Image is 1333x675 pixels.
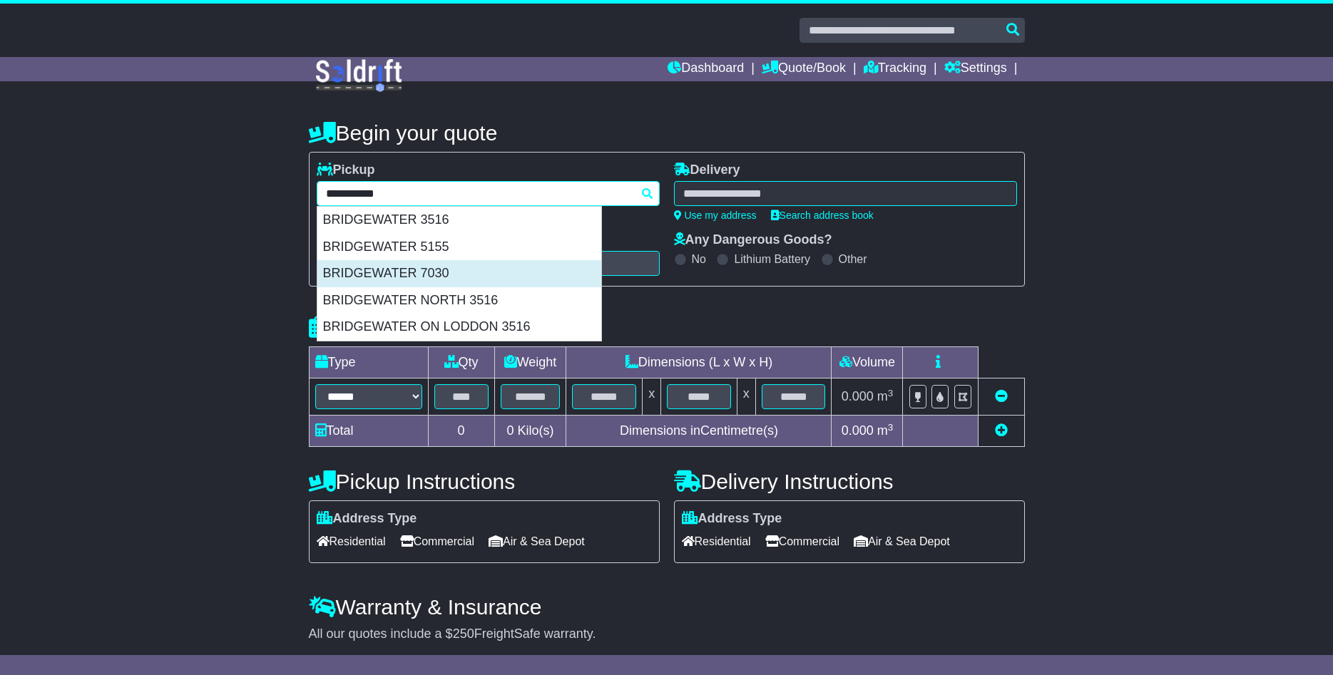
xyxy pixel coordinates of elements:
span: 0.000 [842,423,874,438]
span: Commercial [765,530,839,552]
div: BRIDGEWATER 7030 [317,260,601,287]
span: Residential [682,530,751,552]
span: Residential [317,530,386,552]
span: 0.000 [842,389,874,403]
a: Tracking [864,57,926,81]
a: Dashboard [668,57,744,81]
span: 0 [506,423,514,438]
label: No [692,252,706,266]
a: Quote/Book [762,57,846,81]
td: x [643,378,661,416]
span: m [877,423,894,438]
h4: Delivery Instructions [674,470,1025,493]
label: Address Type [682,511,782,527]
a: Remove this item [995,389,1008,403]
td: Volume [832,347,903,378]
span: Air & Sea Depot [489,530,585,552]
label: Pickup [317,163,375,178]
td: Total [309,416,428,447]
span: Commercial [400,530,474,552]
div: BRIDGEWATER 3516 [317,207,601,234]
h4: Package details | [309,316,488,339]
div: BRIDGEWATER NORTH 3516 [317,287,601,314]
sup: 3 [888,388,894,398]
label: Other [839,252,867,266]
label: Delivery [674,163,740,178]
h4: Pickup Instructions [309,470,660,493]
a: Add new item [995,423,1008,438]
td: Qty [428,347,494,378]
div: BRIDGEWATER ON LODDON 3516 [317,314,601,341]
span: m [877,389,894,403]
a: Use my address [674,210,757,221]
td: Type [309,347,428,378]
span: Air & Sea Depot [854,530,950,552]
typeahead: Please provide city [317,181,660,206]
label: Any Dangerous Goods? [674,232,832,248]
h4: Begin your quote [309,121,1025,145]
label: Lithium Battery [734,252,810,266]
td: 0 [428,416,494,447]
td: Kilo(s) [494,416,566,447]
sup: 3 [888,422,894,433]
div: All our quotes include a $ FreightSafe warranty. [309,627,1025,642]
label: Address Type [317,511,417,527]
a: Settings [944,57,1007,81]
td: Dimensions (L x W x H) [566,347,832,378]
td: Weight [494,347,566,378]
div: BRIDGEWATER 5155 [317,234,601,261]
a: Search address book [771,210,874,221]
span: 250 [453,627,474,641]
td: Dimensions in Centimetre(s) [566,416,832,447]
td: x [737,378,755,416]
h4: Warranty & Insurance [309,595,1025,619]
